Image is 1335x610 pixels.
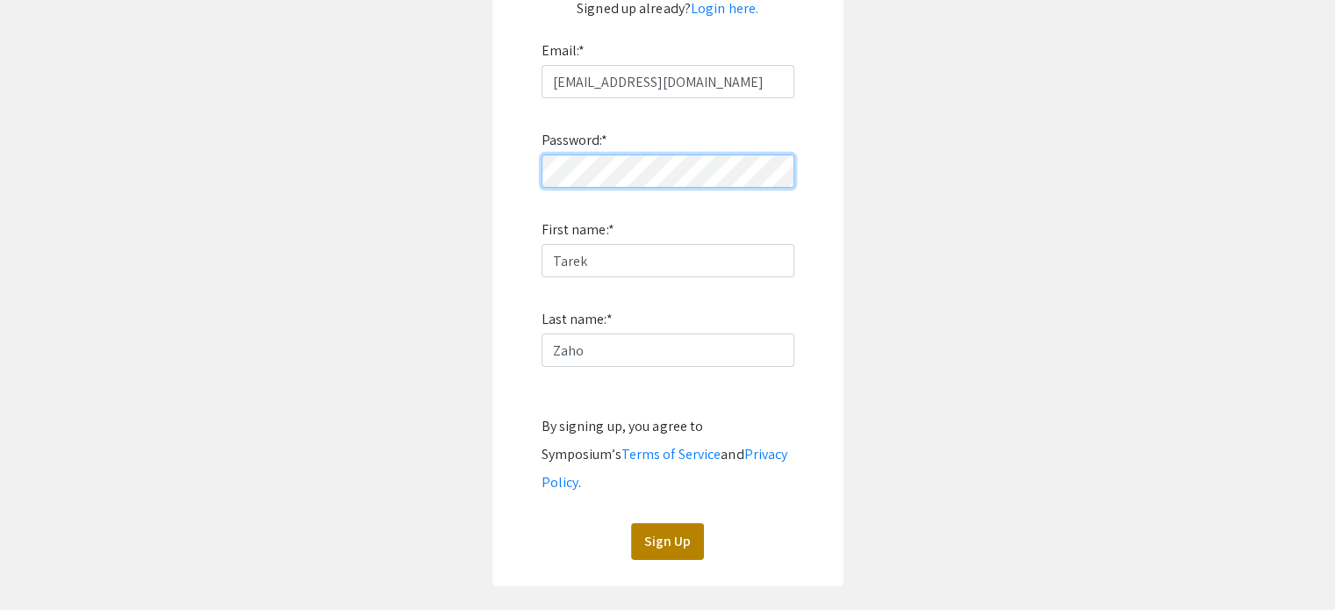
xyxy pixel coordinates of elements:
iframe: Chat [13,531,75,597]
a: Terms of Service [621,445,721,463]
button: Sign Up [631,523,704,560]
div: By signing up, you agree to Symposium’s and . [542,413,794,497]
label: Last name: [542,305,613,334]
label: Email: [542,37,585,65]
label: Password: [542,126,608,154]
label: First name: [542,216,614,244]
